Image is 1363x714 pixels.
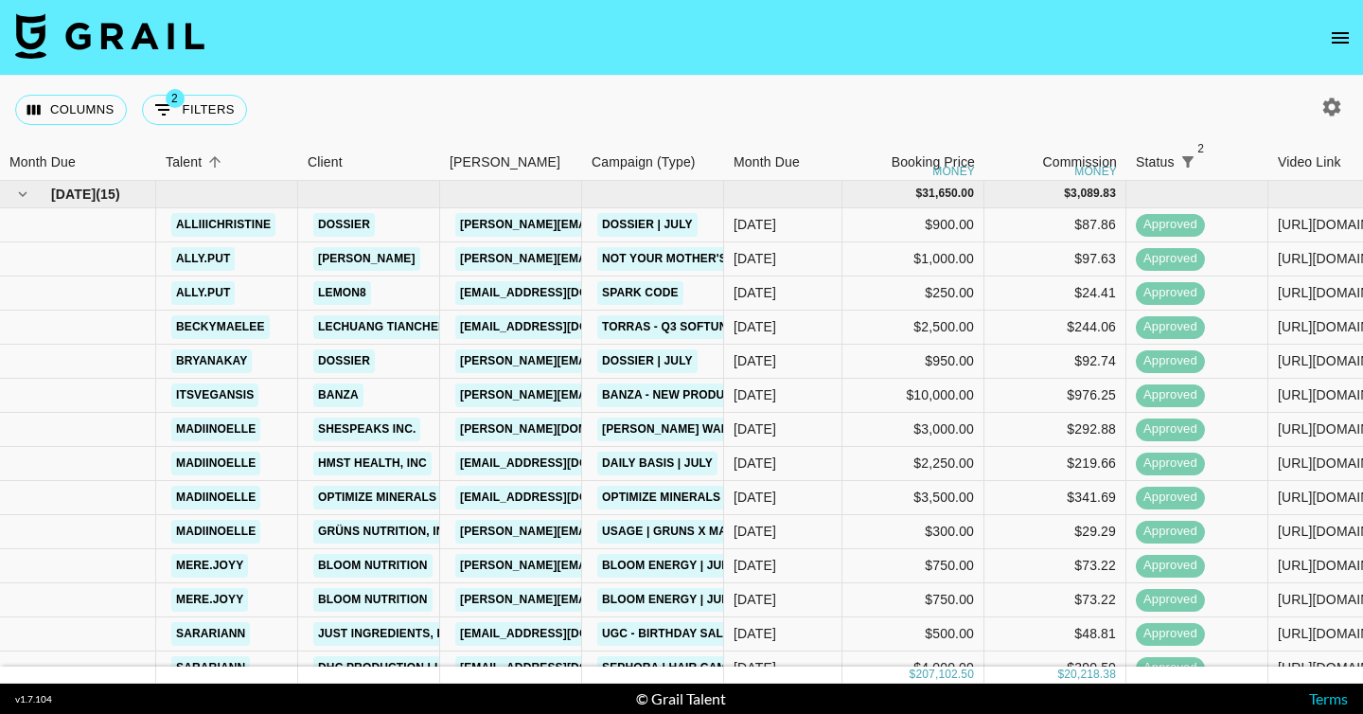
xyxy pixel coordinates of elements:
div: $29.29 [984,515,1126,549]
div: Talent [166,144,202,181]
a: [PERSON_NAME][EMAIL_ADDRESS][DOMAIN_NAME] [455,554,764,578]
div: $500.00 [842,617,984,652]
a: Banza - New Product Launch [597,384,797,407]
div: Jul '25 [734,658,776,677]
span: approved [1136,284,1205,302]
div: $244.06 [984,311,1126,345]
div: 2 active filters [1175,149,1201,175]
span: approved [1136,250,1205,268]
div: Booking Price [892,144,975,181]
a: [EMAIL_ADDRESS][DOMAIN_NAME] [455,452,667,475]
button: Show filters [1175,149,1201,175]
a: alliiichristine [171,213,275,237]
div: money [932,166,975,177]
span: approved [1136,591,1205,609]
a: Spark Code [597,281,683,305]
a: DHC PRODUCTION LLC [313,656,454,680]
div: 20,218.38 [1064,667,1116,683]
span: approved [1136,523,1205,541]
div: $3,500.00 [842,481,984,515]
a: [PERSON_NAME][EMAIL_ADDRESS][PERSON_NAME][DOMAIN_NAME] [455,384,861,407]
a: [PERSON_NAME] [313,247,420,271]
a: Optimize Minerals [313,486,441,509]
a: Just Ingredients, Inc. [313,622,465,646]
a: [EMAIL_ADDRESS][DOMAIN_NAME] [455,486,667,509]
div: $4,000.00 [842,652,984,686]
a: Not Your Mother's | Curl Oil [597,247,796,271]
div: $97.63 [984,242,1126,277]
span: approved [1136,352,1205,370]
div: $250.00 [842,277,984,311]
div: $ [1064,186,1071,202]
div: $390.50 [984,652,1126,686]
a: Grüns Nutrition, Inc. [313,520,461,544]
a: Banza [313,384,363,407]
div: Jul '25 [734,556,776,575]
div: Campaign (Type) [582,144,724,181]
div: $2,250.00 [842,447,984,481]
a: mere.joyy [171,554,248,578]
div: 3,089.83 [1071,186,1116,202]
div: $341.69 [984,481,1126,515]
span: approved [1136,216,1205,234]
div: Jul '25 [734,351,776,370]
div: Campaign (Type) [592,144,696,181]
a: Terms [1309,689,1348,707]
a: madiinoelle [171,452,260,475]
div: $73.22 [984,583,1126,617]
img: Grail Talent [15,13,204,59]
div: $900.00 [842,208,984,242]
span: ( 15 ) [96,185,120,204]
a: [PERSON_NAME][EMAIL_ADDRESS][PERSON_NAME][DOMAIN_NAME] [455,520,861,544]
div: Commission [1042,144,1117,181]
a: HMST Health, INC [313,452,432,475]
div: Month Due [734,144,800,181]
div: Jul '25 [734,283,776,302]
div: 207,102.50 [915,667,974,683]
a: sarariann [171,656,250,680]
a: [EMAIL_ADDRESS][DOMAIN_NAME] [455,315,667,339]
div: $73.22 [984,549,1126,583]
div: Status [1126,144,1268,181]
div: Jul '25 [734,522,776,541]
a: SheSpeaks Inc. [313,418,420,441]
div: $48.81 [984,617,1126,652]
span: approved [1136,659,1205,677]
a: Sephora | Hair Campaign [597,656,767,680]
span: approved [1136,420,1205,438]
div: $3,000.00 [842,413,984,447]
a: [EMAIL_ADDRESS][DOMAIN_NAME] [455,656,667,680]
a: [PERSON_NAME][EMAIL_ADDRESS][PERSON_NAME][DOMAIN_NAME] [455,247,861,271]
div: Booker [440,144,582,181]
a: LEMON8 [313,281,371,305]
span: approved [1136,557,1205,575]
div: Talent [156,144,298,181]
a: [PERSON_NAME][DOMAIN_NAME][EMAIL_ADDRESS][PERSON_NAME][DOMAIN_NAME] [455,418,956,441]
a: UGC - Birthday Sale [597,622,735,646]
a: ally.put [171,281,235,305]
div: Jul '25 [734,317,776,336]
div: Jul '25 [734,488,776,507]
div: Video Link [1278,144,1341,181]
div: $10,000.00 [842,379,984,413]
a: itsvegansis [171,384,258,407]
a: Optimize Minerals | June [597,486,766,509]
div: $950.00 [842,345,984,379]
span: 2 [166,89,185,108]
span: approved [1136,625,1205,643]
a: madiinoelle [171,520,260,544]
div: v 1.7.104 [15,693,52,705]
div: $292.88 [984,413,1126,447]
span: [DATE] [51,185,96,204]
div: Jul '25 [734,385,776,404]
div: $24.41 [984,277,1126,311]
div: Jul '25 [734,249,776,268]
span: approved [1136,386,1205,404]
a: Dossier [313,213,375,237]
span: approved [1136,455,1205,473]
div: $1,000.00 [842,242,984,277]
div: Month Due [9,144,76,181]
span: approved [1136,489,1205,507]
a: Dossier | July [597,213,698,237]
a: bryanakay [171,349,252,373]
